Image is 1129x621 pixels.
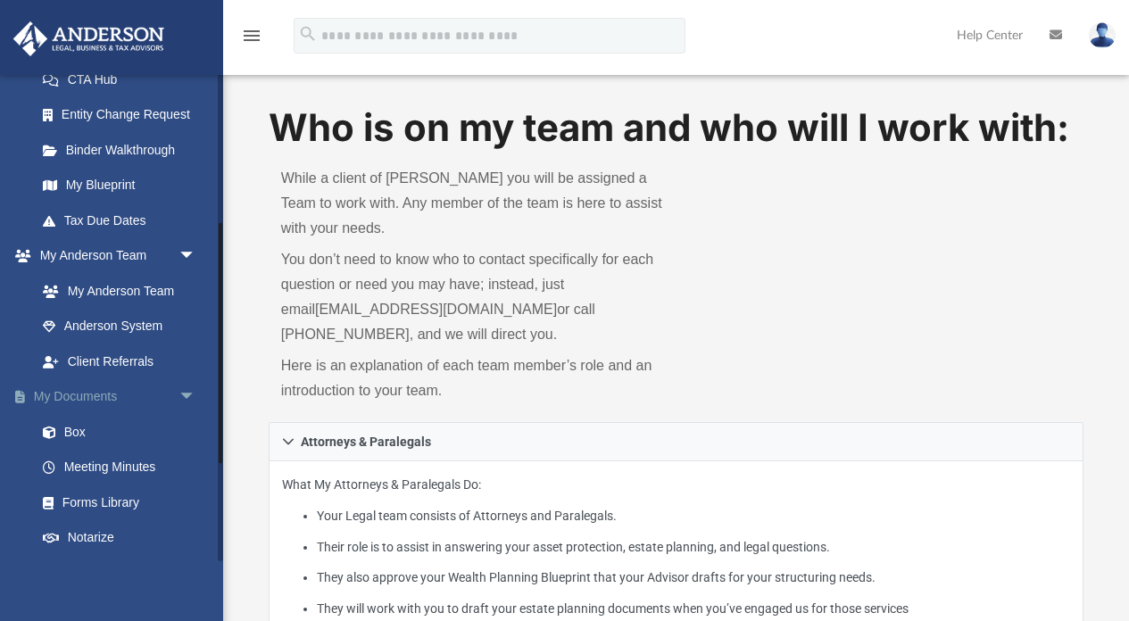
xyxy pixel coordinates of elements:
a: Tax Due Dates [25,203,223,238]
h1: Who is on my team and who will I work with: [269,102,1084,154]
span: arrow_drop_down [178,379,214,416]
a: menu [241,34,262,46]
img: User Pic [1089,22,1116,48]
a: Binder Walkthrough [25,132,223,168]
a: CTA Hub [25,62,223,97]
a: Box [25,414,214,450]
a: Entity Change Request [25,97,223,133]
a: My Blueprint [25,168,214,203]
a: Client Referrals [25,344,214,379]
a: Attorneys & Paralegals [269,422,1084,461]
p: You don’t need to know who to contact specifically for each question or need you may have; instea... [281,247,664,347]
a: Online Learningarrow_drop_down [12,555,214,591]
span: Attorneys & Paralegals [301,435,431,448]
a: My Anderson Teamarrow_drop_down [12,238,214,274]
a: Anderson System [25,309,214,344]
li: They will work with you to draft your estate planning documents when you’ve engaged us for those ... [317,598,1070,620]
span: arrow_drop_down [178,555,214,592]
li: Their role is to assist in answering your asset protection, estate planning, and legal questions. [317,536,1070,559]
img: Anderson Advisors Platinum Portal [8,21,170,56]
a: My Anderson Team [25,273,205,309]
i: menu [241,25,262,46]
span: arrow_drop_down [178,238,214,275]
p: Here is an explanation of each team member’s role and an introduction to your team. [281,353,664,403]
i: search [298,24,318,44]
a: [EMAIL_ADDRESS][DOMAIN_NAME] [315,302,557,317]
li: Your Legal team consists of Attorneys and Paralegals. [317,505,1070,527]
a: My Documentsarrow_drop_down [12,379,223,415]
a: Forms Library [25,484,214,520]
p: While a client of [PERSON_NAME] you will be assigned a Team to work with. Any member of the team ... [281,166,664,241]
p: What My Attorneys & Paralegals Do: [282,474,1071,619]
a: Notarize [25,520,223,556]
li: They also approve your Wealth Planning Blueprint that your Advisor drafts for your structuring ne... [317,567,1070,589]
a: Meeting Minutes [25,450,223,485]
